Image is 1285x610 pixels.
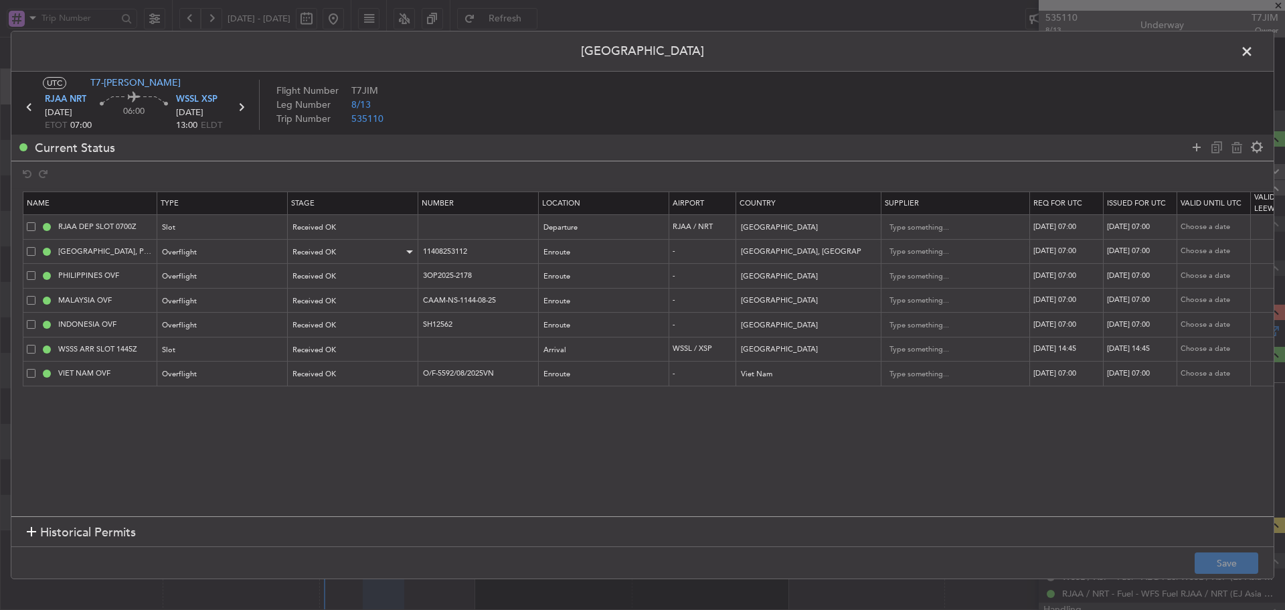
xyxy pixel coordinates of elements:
[1107,295,1177,306] div: [DATE] 07:00
[1107,246,1177,257] div: [DATE] 07:00
[1033,222,1103,233] div: [DATE] 07:00
[1107,198,1166,208] span: Issued For Utc
[1033,271,1103,282] div: [DATE] 07:00
[1181,246,1250,257] div: Choose a date
[1181,295,1250,306] div: Choose a date
[1107,222,1177,233] div: [DATE] 07:00
[1107,271,1177,282] div: [DATE] 07:00
[1033,295,1103,306] div: [DATE] 07:00
[1107,319,1177,331] div: [DATE] 07:00
[1181,198,1241,208] span: Valid Until Utc
[1107,368,1177,380] div: [DATE] 07:00
[1033,198,1082,208] span: Req For Utc
[11,31,1274,72] header: [GEOGRAPHIC_DATA]
[1181,319,1250,331] div: Choose a date
[1181,368,1250,380] div: Choose a date
[1033,344,1103,355] div: [DATE] 14:45
[1033,368,1103,380] div: [DATE] 07:00
[1181,271,1250,282] div: Choose a date
[1033,319,1103,331] div: [DATE] 07:00
[1107,344,1177,355] div: [DATE] 14:45
[1033,246,1103,257] div: [DATE] 07:00
[1181,222,1250,233] div: Choose a date
[1181,344,1250,355] div: Choose a date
